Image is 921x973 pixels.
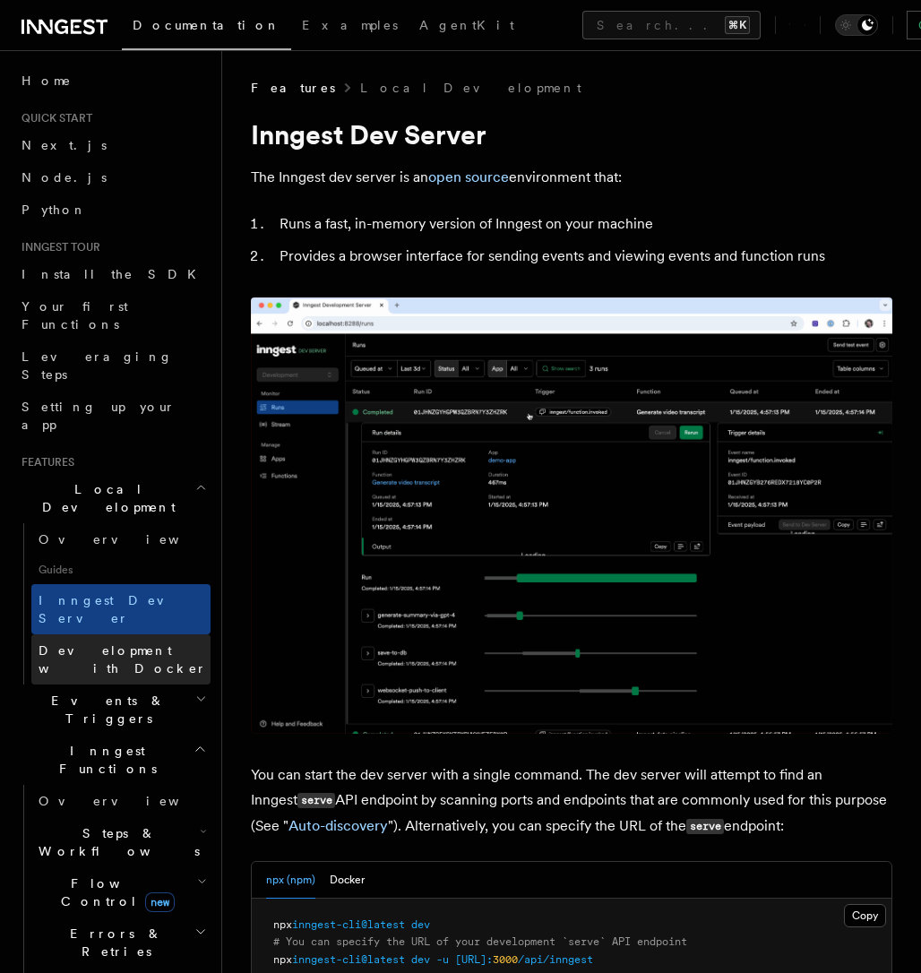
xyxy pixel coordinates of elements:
[22,267,207,281] span: Install the SDK
[273,918,292,931] span: npx
[14,685,211,735] button: Events & Triggers
[31,824,200,860] span: Steps & Workflows
[14,742,194,778] span: Inngest Functions
[428,168,509,185] a: open source
[14,523,211,685] div: Local Development
[297,793,335,808] code: serve
[31,867,211,917] button: Flow Controlnew
[31,874,197,910] span: Flow Control
[14,240,100,254] span: Inngest tour
[292,953,405,966] span: inngest-cli@latest
[145,892,175,912] span: new
[266,862,315,899] button: npx (npm)
[14,258,211,290] a: Install the SDK
[22,349,173,382] span: Leveraging Steps
[251,762,892,840] p: You can start the dev server with a single command. The dev server will attempt to find an Innges...
[844,904,886,927] button: Copy
[274,244,892,269] li: Provides a browser interface for sending events and viewing events and function runs
[251,165,892,190] p: The Inngest dev server is an environment that:
[14,391,211,441] a: Setting up your app
[133,18,280,32] span: Documentation
[419,18,514,32] span: AgentKit
[122,5,291,50] a: Documentation
[835,14,878,36] button: Toggle dark mode
[291,5,409,48] a: Examples
[22,138,107,152] span: Next.js
[436,953,449,966] span: -u
[455,953,493,966] span: [URL]:
[14,480,195,516] span: Local Development
[302,18,398,32] span: Examples
[14,340,211,391] a: Leveraging Steps
[22,72,72,90] span: Home
[31,925,194,960] span: Errors & Retries
[14,473,211,523] button: Local Development
[31,523,211,555] a: Overview
[273,953,292,966] span: npx
[31,555,211,584] span: Guides
[14,65,211,97] a: Home
[14,111,92,125] span: Quick start
[22,170,107,185] span: Node.js
[360,79,581,97] a: Local Development
[31,584,211,634] a: Inngest Dev Server
[14,455,74,469] span: Features
[14,129,211,161] a: Next.js
[31,785,211,817] a: Overview
[39,532,223,547] span: Overview
[14,290,211,340] a: Your first Functions
[22,202,87,217] span: Python
[493,953,518,966] span: 3000
[288,817,388,834] a: Auto-discovery
[39,794,223,808] span: Overview
[409,5,525,48] a: AgentKit
[39,643,207,676] span: Development with Docker
[725,16,750,34] kbd: ⌘K
[22,299,128,332] span: Your first Functions
[22,400,176,432] span: Setting up your app
[273,935,687,948] span: # You can specify the URL of your development `serve` API endpoint
[14,194,211,226] a: Python
[14,161,211,194] a: Node.js
[39,593,192,625] span: Inngest Dev Server
[14,692,195,728] span: Events & Triggers
[31,634,211,685] a: Development with Docker
[411,953,430,966] span: dev
[686,819,724,834] code: serve
[31,917,211,968] button: Errors & Retries
[411,918,430,931] span: dev
[274,211,892,237] li: Runs a fast, in-memory version of Inngest on your machine
[31,817,211,867] button: Steps & Workflows
[251,79,335,97] span: Features
[251,297,892,734] img: Dev Server Demo
[14,735,211,785] button: Inngest Functions
[292,918,405,931] span: inngest-cli@latest
[251,118,892,151] h1: Inngest Dev Server
[518,953,593,966] span: /api/inngest
[330,862,365,899] button: Docker
[582,11,761,39] button: Search...⌘K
